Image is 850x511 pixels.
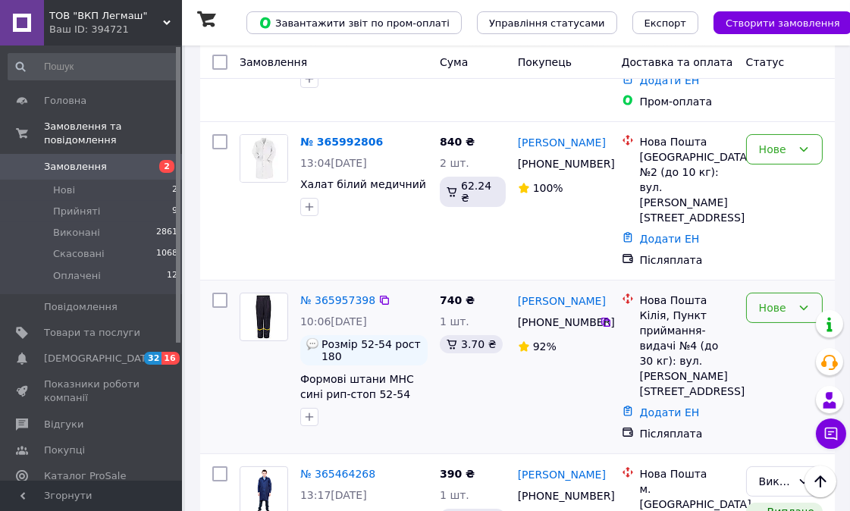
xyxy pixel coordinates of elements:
[640,426,734,441] div: Післяплата
[440,136,475,148] span: 840 ₴
[44,418,83,431] span: Відгуки
[440,489,469,501] span: 1 шт.
[321,338,422,362] span: Розмір 52-54 рост 180
[44,352,156,365] span: [DEMOGRAPHIC_DATA]
[440,157,469,169] span: 2 шт.
[640,74,700,86] a: Додати ЕН
[759,299,792,316] div: Нове
[640,149,734,225] div: [GEOGRAPHIC_DATA], №2 (до 10 кг): вул. [PERSON_NAME][STREET_ADDRESS]
[300,373,414,400] a: Формові штани МНС сині рип-стоп 52-54
[49,9,163,23] span: ТОВ "ВКП Легмаш"
[518,56,572,68] span: Покупець
[805,466,836,497] button: Наверх
[44,444,85,457] span: Покупці
[306,338,318,350] img: :speech_balloon:
[640,406,700,419] a: Додати ЕН
[622,56,733,68] span: Доставка та оплата
[759,141,792,158] div: Нове
[518,293,606,309] a: [PERSON_NAME]
[518,135,606,150] a: [PERSON_NAME]
[300,136,383,148] a: № 365992806
[259,16,450,30] span: Завантажити звіт по пром-оплаті
[240,56,307,68] span: Замовлення
[162,352,179,365] span: 16
[640,134,734,149] div: Нова Пошта
[759,473,792,490] div: Виконано
[44,469,126,483] span: Каталог ProSale
[440,177,506,207] div: 62.24 ₴
[300,489,367,501] span: 13:17[DATE]
[167,269,177,283] span: 12
[44,160,107,174] span: Замовлення
[632,11,699,34] button: Експорт
[640,293,734,308] div: Нова Пошта
[640,94,734,109] div: Пром-оплата
[515,153,600,174] div: [PHONE_NUMBER]
[44,120,182,147] span: Замовлення та повідомлення
[300,157,367,169] span: 13:04[DATE]
[44,378,140,405] span: Показники роботи компанії
[515,485,600,506] div: [PHONE_NUMBER]
[49,23,182,36] div: Ваш ID: 394721
[300,178,426,190] a: Халат білий медичний
[156,226,177,240] span: 2861
[746,56,785,68] span: Статус
[816,419,846,449] button: Чат з покупцем
[640,233,700,245] a: Додати ЕН
[640,466,734,481] div: Нова Пошта
[645,17,687,29] span: Експорт
[159,160,174,173] span: 2
[53,226,100,240] span: Виконані
[53,247,105,261] span: Скасовані
[172,205,177,218] span: 9
[248,293,279,340] img: Фото товару
[240,135,287,182] img: Фото товару
[477,11,617,34] button: Управління статусами
[44,326,140,340] span: Товари та послуги
[8,53,179,80] input: Пошук
[156,247,177,261] span: 1068
[240,134,288,183] a: Фото товару
[44,94,86,108] span: Головна
[440,294,475,306] span: 740 ₴
[489,17,605,29] span: Управління статусами
[533,340,557,353] span: 92%
[300,315,367,328] span: 10:06[DATE]
[440,315,469,328] span: 1 шт.
[440,468,475,480] span: 390 ₴
[246,11,462,34] button: Завантажити звіт по пром-оплаті
[53,183,75,197] span: Нові
[44,300,118,314] span: Повідомлення
[144,352,162,365] span: 32
[240,293,288,341] a: Фото товару
[53,205,100,218] span: Прийняті
[533,182,563,194] span: 100%
[726,17,840,29] span: Створити замовлення
[53,269,101,283] span: Оплачені
[172,183,177,197] span: 2
[300,468,375,480] a: № 365464268
[640,308,734,399] div: Кілія, Пункт приймання-видачі №4 (до 30 кг): вул. [PERSON_NAME][STREET_ADDRESS]
[515,312,600,333] div: [PHONE_NUMBER]
[518,467,606,482] a: [PERSON_NAME]
[440,56,468,68] span: Cума
[440,335,502,353] div: 3.70 ₴
[300,294,375,306] a: № 365957398
[640,252,734,268] div: Післяплата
